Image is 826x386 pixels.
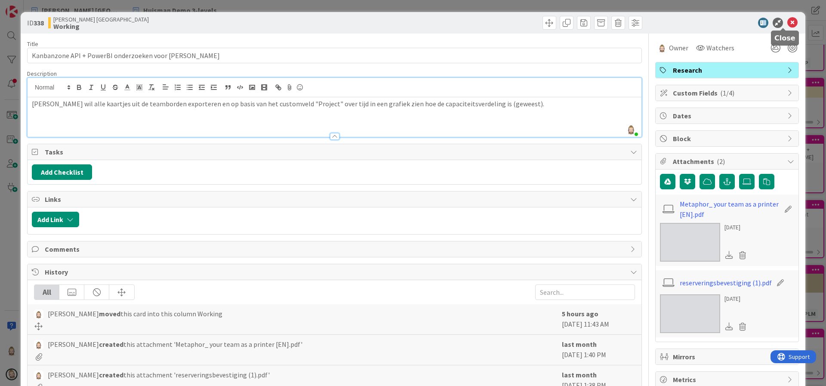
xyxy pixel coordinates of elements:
[45,244,626,254] span: Comments
[32,212,79,227] button: Add Link
[673,111,783,121] span: Dates
[562,371,597,379] b: last month
[535,284,635,300] input: Search...
[720,89,734,97] span: ( 1/4 )
[673,352,783,362] span: Mirrors
[706,43,734,53] span: Watchers
[27,48,642,63] input: type card name here...
[34,371,43,380] img: Rv
[669,43,688,53] span: Owner
[680,278,772,288] a: reserveringsbevestiging (1).pdf
[717,157,725,166] span: ( 2 )
[562,309,635,330] div: [DATE] 11:43 AM
[99,340,123,349] b: created
[45,194,626,204] span: Links
[673,374,783,385] span: Metrics
[34,19,44,27] b: 338
[48,339,302,349] span: [PERSON_NAME] this attachment 'Metaphor_ your team as a printer [EN].pdf'
[99,371,123,379] b: created
[34,309,43,319] img: Rv
[34,340,43,349] img: Rv
[562,339,635,361] div: [DATE] 1:40 PM
[53,23,149,30] b: Working
[673,156,783,167] span: Attachments
[48,370,270,380] span: [PERSON_NAME] this attachment 'reserveringsbevestiging (1).pdf'
[724,250,734,261] div: Download
[562,309,598,318] b: 5 hours ago
[34,285,59,300] div: All
[673,133,783,144] span: Block
[45,147,626,157] span: Tasks
[27,40,38,48] label: Title
[724,294,749,303] div: [DATE]
[774,34,795,42] h5: Close
[673,65,783,75] span: Research
[657,43,667,53] img: Rv
[724,223,749,232] div: [DATE]
[562,340,597,349] b: last month
[45,267,626,277] span: History
[625,123,637,135] img: LaT3y7r22MuEzJAq8SoXmSHa1xSW2awU.png
[53,16,149,23] span: [PERSON_NAME] [GEOGRAPHIC_DATA]
[673,88,783,98] span: Custom Fields
[99,309,120,318] b: moved
[27,18,44,28] span: ID
[680,199,780,219] a: Metaphor_ your team as a printer [EN].pdf
[32,164,92,180] button: Add Checklist
[32,99,637,109] p: [PERSON_NAME] wil alle kaartjes uit de teamborden exporteren en op basis van het customveld "Proj...
[18,1,39,12] span: Support
[27,70,57,77] span: Description
[724,321,734,332] div: Download
[48,309,222,319] span: [PERSON_NAME] this card into this column Working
